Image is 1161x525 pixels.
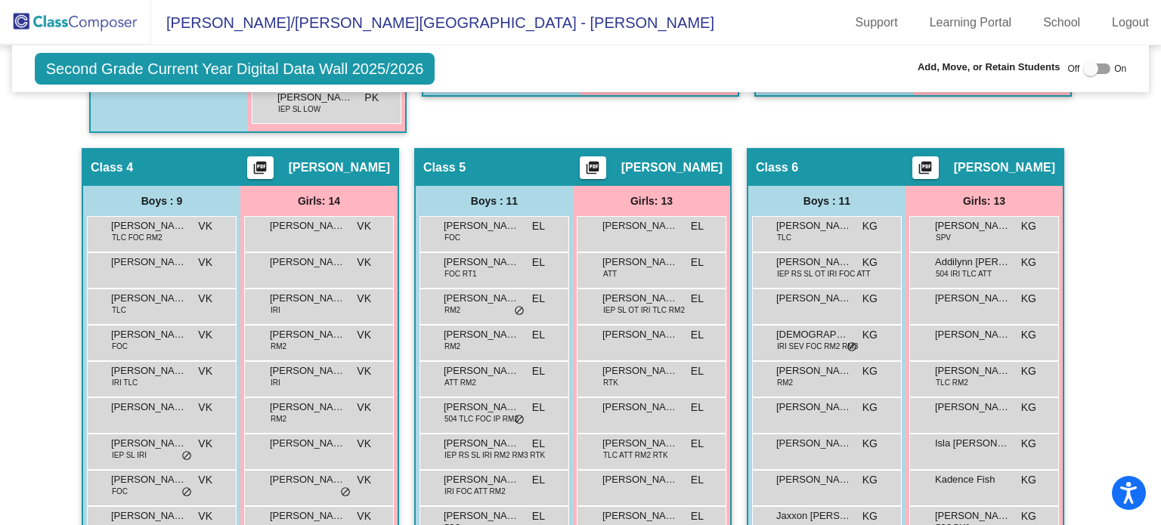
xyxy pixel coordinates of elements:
[691,472,704,488] span: EL
[691,255,704,270] span: EL
[416,186,573,216] div: Boys : 11
[1031,11,1092,35] a: School
[916,160,934,181] mat-icon: picture_as_pdf
[935,472,1011,487] span: Kadence Fish
[444,472,519,487] span: [PERSON_NAME]
[423,160,466,175] span: Class 5
[271,377,280,388] span: IRI
[35,53,435,85] span: Second Grade Current Year Digital Data Wall 2025/2026
[532,508,545,524] span: EL
[444,486,506,497] span: IRI FOC ATT RM2
[918,60,1060,75] span: Add, Move, or Retain Students
[912,156,939,179] button: Print Students Details
[111,472,187,487] span: [PERSON_NAME]
[580,156,606,179] button: Print Students Details
[602,291,678,306] span: [PERSON_NAME]
[532,436,545,452] span: EL
[1021,255,1036,270] span: KG
[340,486,351,499] span: do_not_disturb_alt
[444,436,519,451] span: [PERSON_NAME]
[112,377,138,388] span: IRI TLC
[532,327,545,343] span: EL
[862,327,878,343] span: KG
[444,400,519,415] span: [PERSON_NAME]
[1021,327,1036,343] span: KG
[602,255,678,270] span: [PERSON_NAME]
[444,341,460,352] span: RM2
[357,291,371,307] span: VK
[444,363,519,378] span: [PERSON_NAME]
[603,304,685,316] span: IEP SL OT IRI TLC RM2
[1114,62,1126,76] span: On
[198,327,212,343] span: VK
[776,400,852,415] span: [PERSON_NAME]
[181,450,192,462] span: do_not_disturb_alt
[862,400,878,415] span: KG
[847,341,857,354] span: do_not_disturb_alt
[444,232,460,243] span: FOC
[444,255,519,270] span: [PERSON_NAME]
[270,291,345,306] span: [PERSON_NAME]
[777,232,791,243] span: TLC
[691,363,704,379] span: EL
[1021,472,1036,488] span: KG
[691,291,704,307] span: EL
[862,218,878,234] span: KG
[602,363,678,378] span: [PERSON_NAME]
[198,436,212,452] span: VK
[289,160,390,175] span: [PERSON_NAME]
[936,377,968,388] span: TLC RM2
[862,291,878,307] span: KG
[111,400,187,415] span: [PERSON_NAME] [PERSON_NAME]
[270,400,345,415] span: [PERSON_NAME]
[756,160,798,175] span: Class 6
[691,327,704,343] span: EL
[270,218,345,233] span: [PERSON_NAME]
[270,436,345,451] span: [PERSON_NAME]
[776,363,852,378] span: [PERSON_NAME]
[1100,11,1161,35] a: Logout
[1021,291,1036,307] span: KG
[151,11,714,35] span: [PERSON_NAME]/[PERSON_NAME][GEOGRAPHIC_DATA] - [PERSON_NAME]
[111,218,187,233] span: [PERSON_NAME]
[748,186,906,216] div: Boys : 11
[112,232,163,243] span: TLC FOC RM2
[602,436,678,451] span: [PERSON_NAME]
[844,11,910,35] a: Support
[271,413,286,425] span: RM2
[691,218,704,234] span: EL
[935,327,1011,342] span: [PERSON_NAME]
[935,508,1011,523] span: [PERSON_NAME]
[935,218,1011,233] span: [PERSON_NAME]
[532,472,545,488] span: EL
[862,255,878,270] span: KG
[444,508,519,523] span: [PERSON_NAME]
[691,436,704,452] span: EL
[602,218,678,233] span: [PERSON_NAME]
[198,363,212,379] span: VK
[862,436,878,452] span: KG
[181,486,192,499] span: do_not_disturb_alt
[444,304,460,316] span: RM2
[111,327,187,342] span: [PERSON_NAME]
[918,11,1024,35] a: Learning Portal
[357,255,371,270] span: VK
[935,291,1011,306] span: [PERSON_NAME]
[251,160,269,181] mat-icon: picture_as_pdf
[532,291,545,307] span: EL
[603,449,668,461] span: TLC ATT RM2 RTK
[603,377,618,388] span: RTK
[936,232,951,243] span: SPV
[444,413,519,425] span: 504 TLC FOC IP RM2
[444,327,519,342] span: [PERSON_NAME]
[444,377,476,388] span: ATT RM2
[198,218,212,234] span: VK
[776,436,852,451] span: [PERSON_NAME]
[1067,62,1079,76] span: Off
[357,327,371,343] span: VK
[532,400,545,415] span: EL
[270,363,345,378] span: [PERSON_NAME]
[1021,400,1036,415] span: KG
[862,472,878,488] span: KG
[584,160,602,181] mat-icon: picture_as_pdf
